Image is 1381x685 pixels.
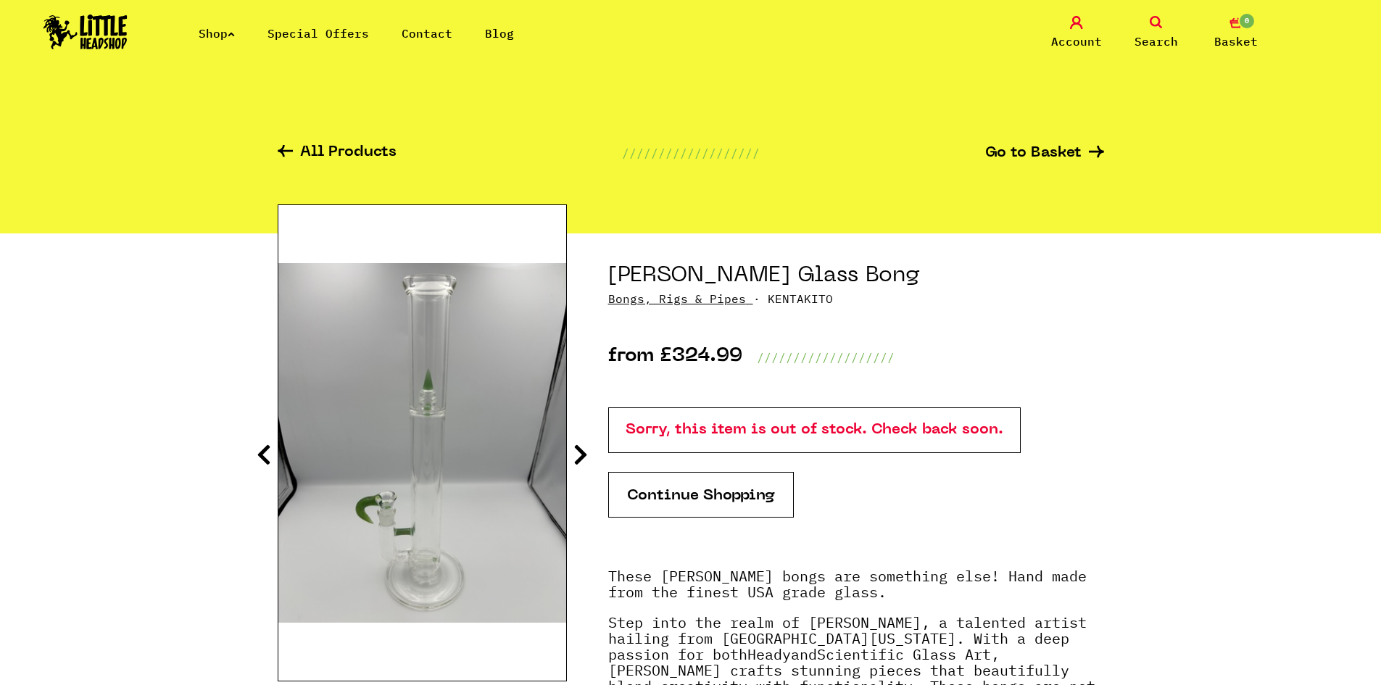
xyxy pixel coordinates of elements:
img: Little Head Shop Logo [43,14,128,49]
strong: Heady [747,644,791,664]
p: These [PERSON_NAME] bongs are something else! Hand made from the finest USA grade glass. [608,568,1104,615]
h1: [PERSON_NAME] Glass Bong [608,262,1104,290]
p: · KENTAKITO [608,290,1104,307]
p: /////////////////// [622,144,760,162]
a: Continue Shopping [608,472,794,518]
a: Go to Basket [985,146,1104,161]
a: Search [1120,16,1193,50]
a: Blog [485,26,514,41]
img: Kenta Kito Glass Bong image 1 [278,263,566,623]
p: Sorry, this item is out of stock. Check back soon. [608,407,1021,453]
span: Account [1051,33,1102,50]
p: /////////////////// [757,349,895,366]
a: 0 Basket [1200,16,1272,50]
strong: Scientific Glass Art [817,644,991,664]
a: Contact [402,26,452,41]
span: Basket [1214,33,1258,50]
span: 0 [1238,12,1256,30]
a: All Products [278,145,397,162]
a: Bongs, Rigs & Pipes [608,291,746,306]
a: Special Offers [268,26,369,41]
span: Search [1135,33,1178,50]
a: Shop [199,26,235,41]
p: from £324.99 [608,349,742,366]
